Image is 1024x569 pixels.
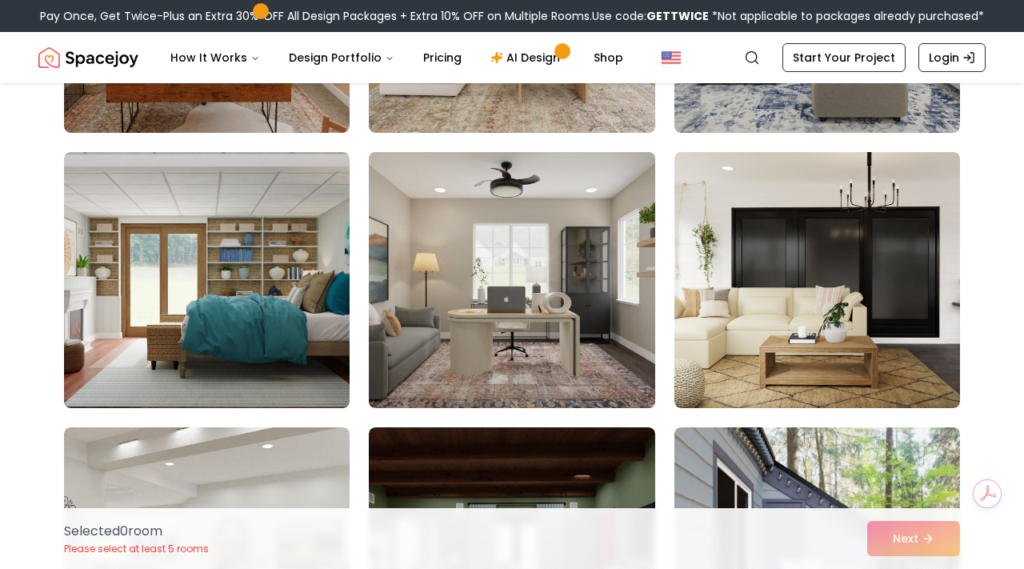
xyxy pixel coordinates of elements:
[592,8,709,24] span: Use code:
[38,42,138,74] img: Spacejoy Logo
[362,146,662,415] img: Room room-8
[276,42,407,74] button: Design Portfolio
[410,42,474,74] a: Pricing
[40,8,984,24] div: Pay Once, Get Twice-Plus an Extra 30% OFF All Design Packages + Extra 10% OFF on Multiple Rooms.
[918,43,986,72] a: Login
[782,43,906,72] a: Start Your Project
[478,42,578,74] a: AI Design
[674,152,960,408] img: Room room-9
[709,8,984,24] span: *Not applicable to packages already purchased*
[38,32,986,83] nav: Global
[38,42,138,74] a: Spacejoy
[64,152,350,408] img: Room room-7
[64,543,209,555] p: Please select at least 5 rooms
[646,8,709,24] b: GETTWICE
[158,42,273,74] button: How It Works
[662,48,681,67] img: United States
[158,42,636,74] nav: Main
[581,42,636,74] a: Shop
[64,522,209,541] p: Selected 0 room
